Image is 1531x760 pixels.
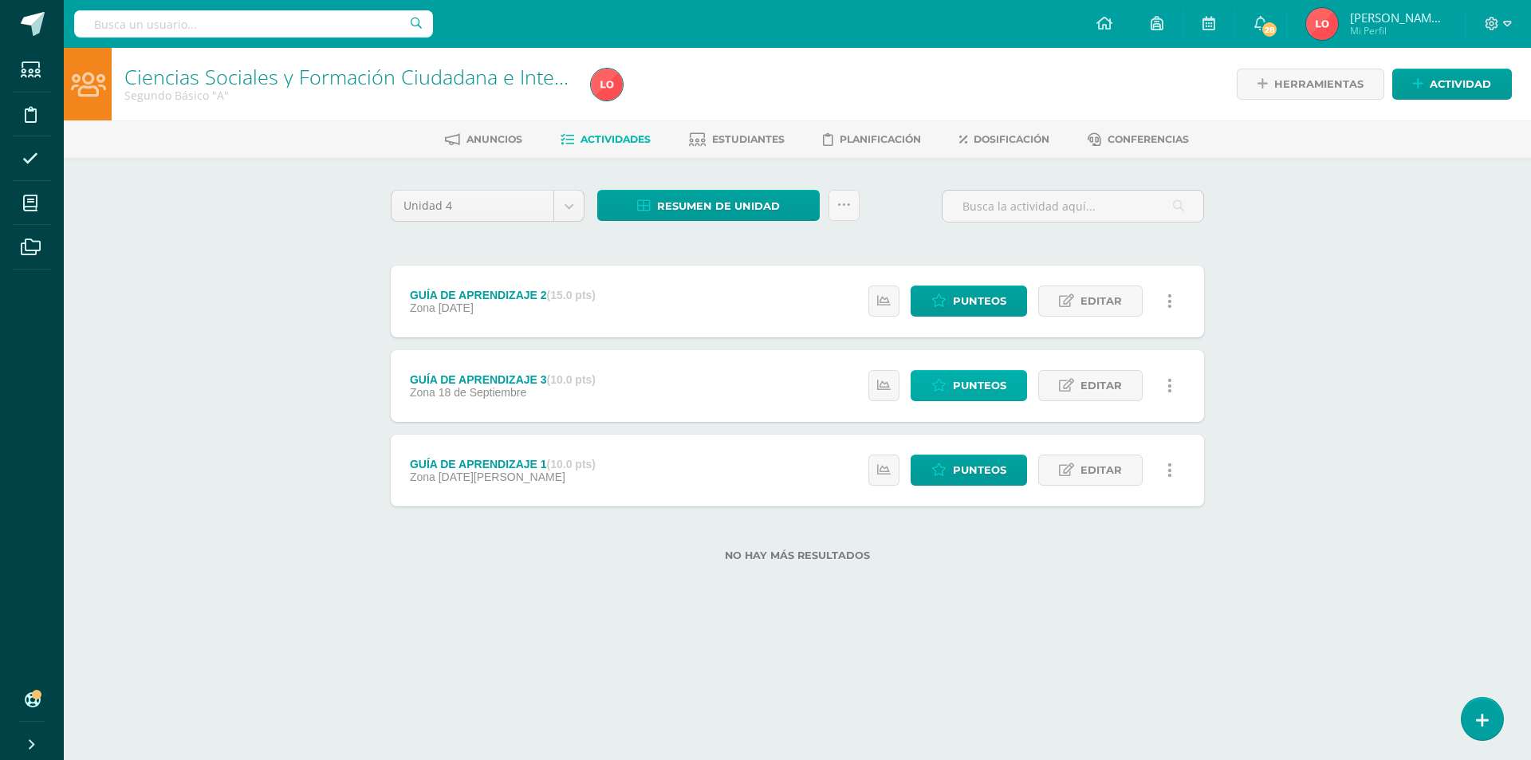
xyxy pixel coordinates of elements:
span: Mi Perfil [1350,24,1446,37]
strong: (10.0 pts) [547,373,596,386]
span: Estudiantes [712,133,785,145]
a: Unidad 4 [392,191,584,221]
a: Dosificación [959,127,1049,152]
a: Herramientas [1237,69,1384,100]
span: Punteos [953,455,1006,485]
span: Actividades [581,133,651,145]
span: 28 [1261,21,1278,38]
input: Busca la actividad aquí... [943,191,1203,222]
h1: Ciencias Sociales y Formación Ciudadana e Interculturalidad [124,65,572,88]
a: Anuncios [445,127,522,152]
span: Editar [1080,371,1122,400]
a: Punteos [911,285,1027,317]
span: Dosificación [974,133,1049,145]
a: Actividad [1392,69,1512,100]
span: Planificación [840,133,921,145]
div: GUÍA DE APRENDIZAJE 1 [410,458,596,471]
span: Herramientas [1274,69,1364,99]
div: Segundo Básico 'A' [124,88,572,103]
span: Anuncios [466,133,522,145]
strong: (10.0 pts) [547,458,596,471]
span: Zona [410,386,435,399]
span: [PERSON_NAME] de [PERSON_NAME] [1350,10,1446,26]
span: Actividad [1430,69,1491,99]
a: Ciencias Sociales y Formación Ciudadana e Interculturalidad [124,63,669,90]
span: Zona [410,301,435,314]
span: Editar [1080,286,1122,316]
a: Punteos [911,370,1027,401]
input: Busca un usuario... [74,10,433,37]
div: GUÍA DE APRENDIZAJE 2 [410,289,596,301]
span: [DATE] [439,301,474,314]
span: Zona [410,471,435,483]
img: 1a4455a17abe8e661e4fee09cdba458f.png [591,69,623,100]
label: No hay más resultados [391,549,1204,561]
span: Punteos [953,371,1006,400]
a: Actividades [561,127,651,152]
span: Conferencias [1108,133,1189,145]
strong: (15.0 pts) [547,289,596,301]
a: Conferencias [1088,127,1189,152]
a: Resumen de unidad [597,190,820,221]
span: [DATE][PERSON_NAME] [439,471,565,483]
img: 1a4455a17abe8e661e4fee09cdba458f.png [1306,8,1338,40]
span: Editar [1080,455,1122,485]
a: Planificación [823,127,921,152]
a: Punteos [911,455,1027,486]
span: Punteos [953,286,1006,316]
span: Resumen de unidad [657,191,780,221]
span: 18 de Septiembre [439,386,527,399]
span: Unidad 4 [403,191,541,221]
div: GUÍA DE APRENDIZAJE 3 [410,373,596,386]
a: Estudiantes [689,127,785,152]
